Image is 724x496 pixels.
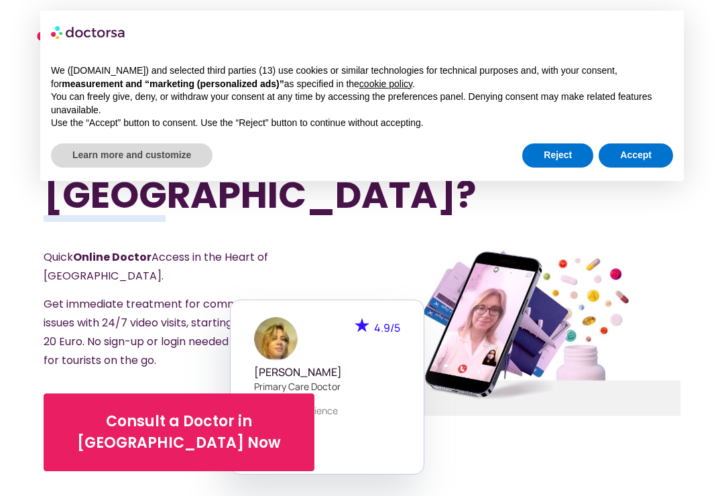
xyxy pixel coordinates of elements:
[254,404,400,418] p: 18 years experience
[51,90,673,117] p: You can freely give, deny, or withdraw your consent at any time by accessing the preferences pane...
[44,248,282,286] p: Quick Access in the Heart of [GEOGRAPHIC_DATA].
[254,366,400,379] h5: [PERSON_NAME]
[64,411,294,454] span: Consult a Doctor in [GEOGRAPHIC_DATA] Now
[62,78,284,89] strong: measurement and “marketing (personalized ads)”
[254,379,400,393] p: Primary care doctor
[51,143,213,168] button: Learn more and customize
[73,249,152,265] strong: Online Doctor
[374,320,400,335] span: 4.9/5
[51,64,673,90] p: We ([DOMAIN_NAME]) and selected third parties (13) use cookies or similar technologies for techni...
[51,117,673,130] p: Use the “Accept” button to consent. Use the “Reject” button to continue without accepting.
[44,296,282,368] span: Get immediate treatment for common issues with 24/7 video visits, starting at just 20 Euro. No si...
[359,78,412,89] a: cookie policy
[522,143,593,168] button: Reject
[51,21,126,43] img: logo
[599,143,673,168] button: Accept
[44,393,314,471] a: Consult a Doctor in [GEOGRAPHIC_DATA] Now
